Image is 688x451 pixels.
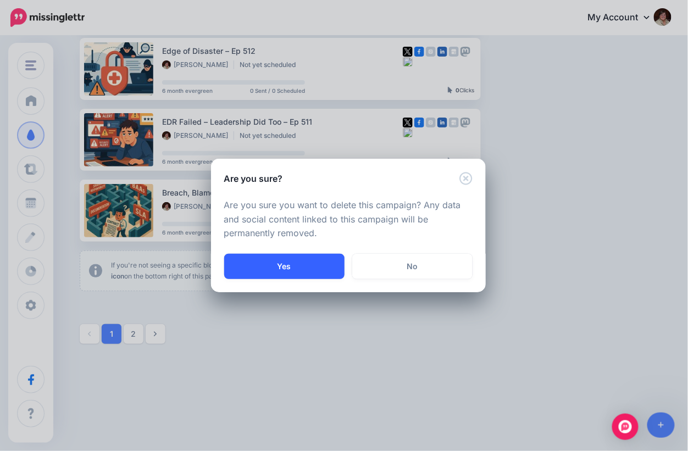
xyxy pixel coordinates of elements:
[224,198,473,241] p: Are you sure you want to delete this campaign? Any data and social content linked to this campaig...
[352,254,473,279] a: No
[224,172,283,185] h5: Are you sure?
[459,172,473,186] button: Close
[612,414,639,440] div: Open Intercom Messenger
[224,254,345,279] button: Yes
